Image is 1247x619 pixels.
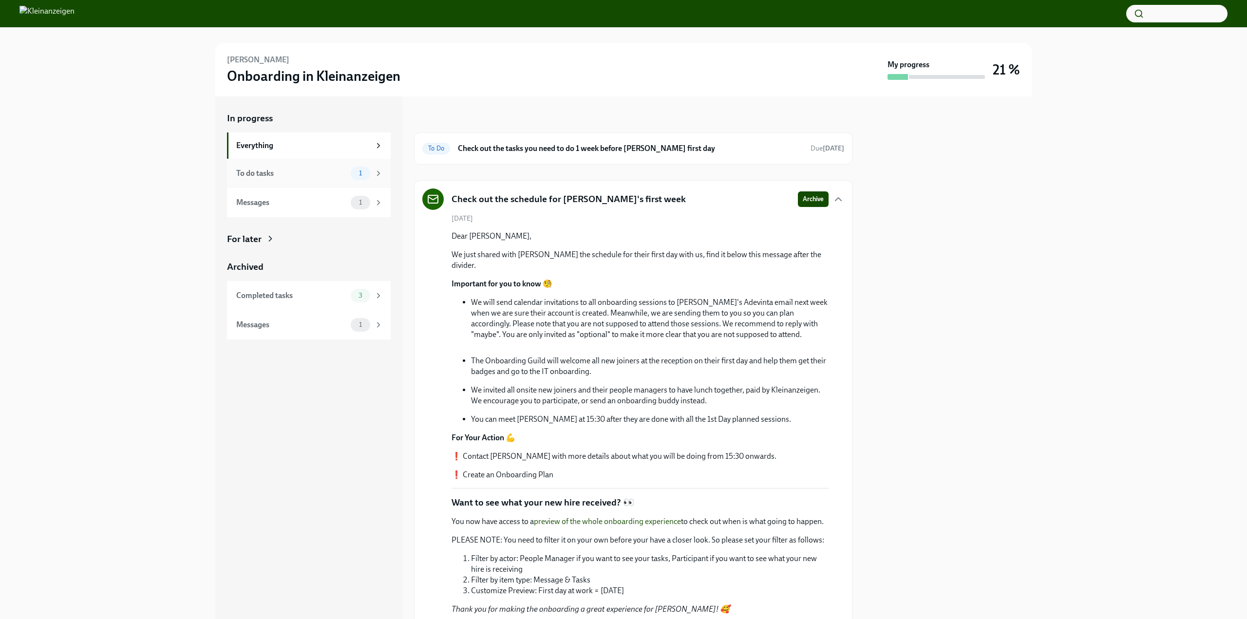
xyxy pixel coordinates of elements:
h6: Check out the tasks you need to do 1 week before [PERSON_NAME] first day [458,143,803,154]
strong: [DATE] [823,144,844,152]
p: PLEASE NOTE: You need to filter it on your own before your have a closer look. So please set your... [452,535,829,545]
a: Messages1 [227,310,391,339]
span: 3 [353,292,368,299]
h5: Check out the schedule for [PERSON_NAME]'s first week [452,193,686,206]
p: Want to see what your new hire received? 👀 [452,496,635,509]
div: Everything [236,140,370,151]
h3: Onboarding in Kleinanzeigen [227,67,400,85]
span: [DATE] [452,214,473,223]
span: Due [811,144,844,152]
p: Dear [PERSON_NAME], [452,231,829,242]
li: Filter by actor: People Manager if you want to see your tasks, Participant if you want to see wha... [471,553,829,575]
span: To Do [422,145,450,152]
div: Messages [236,319,347,330]
h3: 21 % [993,61,1020,78]
a: Messages1 [227,188,391,217]
a: To do tasks1 [227,159,391,188]
p: We invited all onsite new joiners and their people managers to have lunch together, paid by Klein... [471,385,829,406]
p: You can meet [PERSON_NAME] at 15:30 after they are done with all the 1st Day planned sessions. [471,414,829,425]
img: Kleinanzeigen [19,6,75,21]
div: To do tasks [236,168,347,179]
a: preview of the whole onboarding experience [534,517,681,526]
strong: Important for you to know 🧐 [452,279,552,288]
a: Archived [227,261,391,273]
a: For later [227,233,391,245]
em: Thank you for making the onboarding a great experience for [PERSON_NAME]! 🥰 [452,604,730,614]
a: To DoCheck out the tasks you need to do 1 week before [PERSON_NAME] first dayDue[DATE] [422,141,844,156]
li: Filter by item type: Message & Tasks [471,575,829,585]
span: September 27th, 2025 09:00 [811,144,844,153]
p: ❗️ Create an Onboarding Plan [452,469,829,480]
p: We just shared with [PERSON_NAME] the schedule for their first day with us, find it below this me... [452,249,829,271]
li: Customize Preview: First day at work = [DATE] [471,585,829,596]
h6: [PERSON_NAME] [227,55,289,65]
strong: For Your Action 💪 [452,433,515,442]
p: You now have access to a to check out when is what going to happen. [452,516,829,527]
strong: My progress [888,59,929,70]
p: The Onboarding Guild will welcome all new joiners at the reception on their first day and help th... [471,356,829,377]
a: Everything [227,132,391,159]
a: Completed tasks3 [227,281,391,310]
div: Completed tasks [236,290,347,301]
span: 1 [353,199,368,206]
button: Archive [798,191,829,207]
div: For later [227,233,262,245]
span: Archive [803,194,824,204]
div: In progress [414,112,460,125]
span: 1 [353,321,368,328]
span: 1 [353,169,368,177]
p: ❗️ Contact [PERSON_NAME] with more details about what you will be doing from 15:30 onwards. [452,451,829,462]
a: In progress [227,112,391,125]
div: Messages [236,197,347,208]
li: We will send calendar invitations to all onboarding sessions to [PERSON_NAME]'s Adevinta email ne... [471,297,829,340]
